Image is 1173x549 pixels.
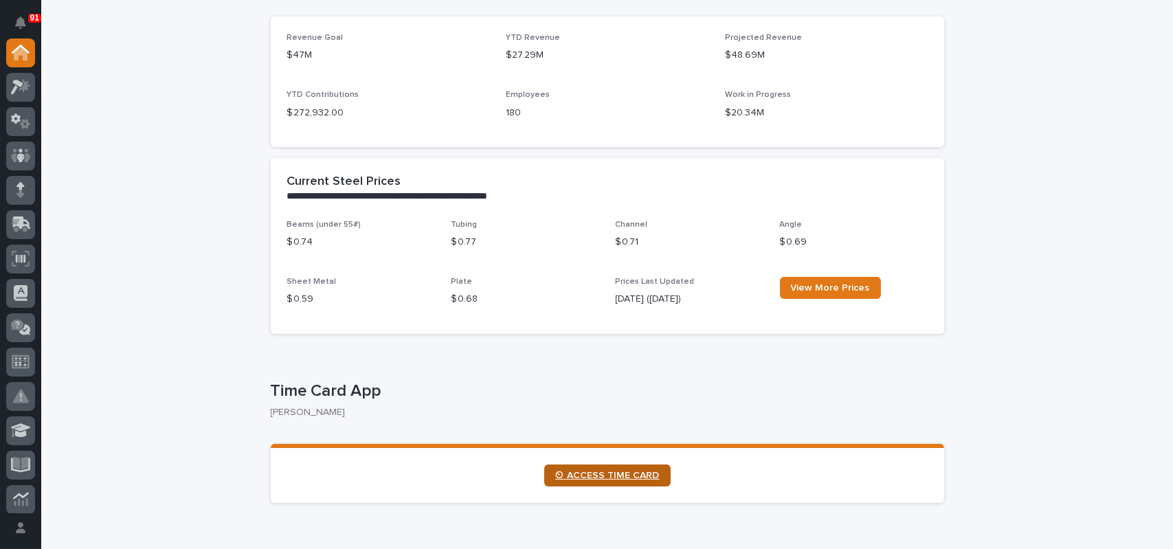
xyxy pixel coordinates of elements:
[287,175,401,190] h2: Current Steel Prices
[451,292,599,306] p: $ 0.68
[287,34,344,42] span: Revenue Goal
[616,292,763,306] p: [DATE] ([DATE])
[780,235,928,249] p: $ 0.69
[725,91,791,99] span: Work in Progress
[725,48,928,63] p: $48.69M
[287,106,490,120] p: $ 272,932.00
[17,16,35,38] div: Notifications91
[506,34,560,42] span: YTD Revenue
[287,235,435,249] p: $ 0.74
[791,283,870,293] span: View More Prices
[287,48,490,63] p: $47M
[506,106,708,120] p: 180
[271,381,939,401] p: Time Card App
[451,221,478,229] span: Tubing
[555,471,660,480] span: ⏲ ACCESS TIME CARD
[6,8,35,37] button: Notifications
[506,48,708,63] p: $27.29M
[287,278,337,286] span: Sheet Metal
[451,235,599,249] p: $ 0.77
[616,235,763,249] p: $ 0.71
[451,278,473,286] span: Plate
[544,464,671,486] a: ⏲ ACCESS TIME CARD
[287,221,361,229] span: Beams (under 55#)
[780,221,803,229] span: Angle
[287,91,359,99] span: YTD Contributions
[271,407,933,418] p: [PERSON_NAME]
[287,292,435,306] p: $ 0.59
[30,13,39,23] p: 91
[725,34,802,42] span: Projected Revenue
[506,91,550,99] span: Employees
[616,278,695,286] span: Prices Last Updated
[616,221,648,229] span: Channel
[780,277,881,299] a: View More Prices
[725,106,928,120] p: $20.34M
